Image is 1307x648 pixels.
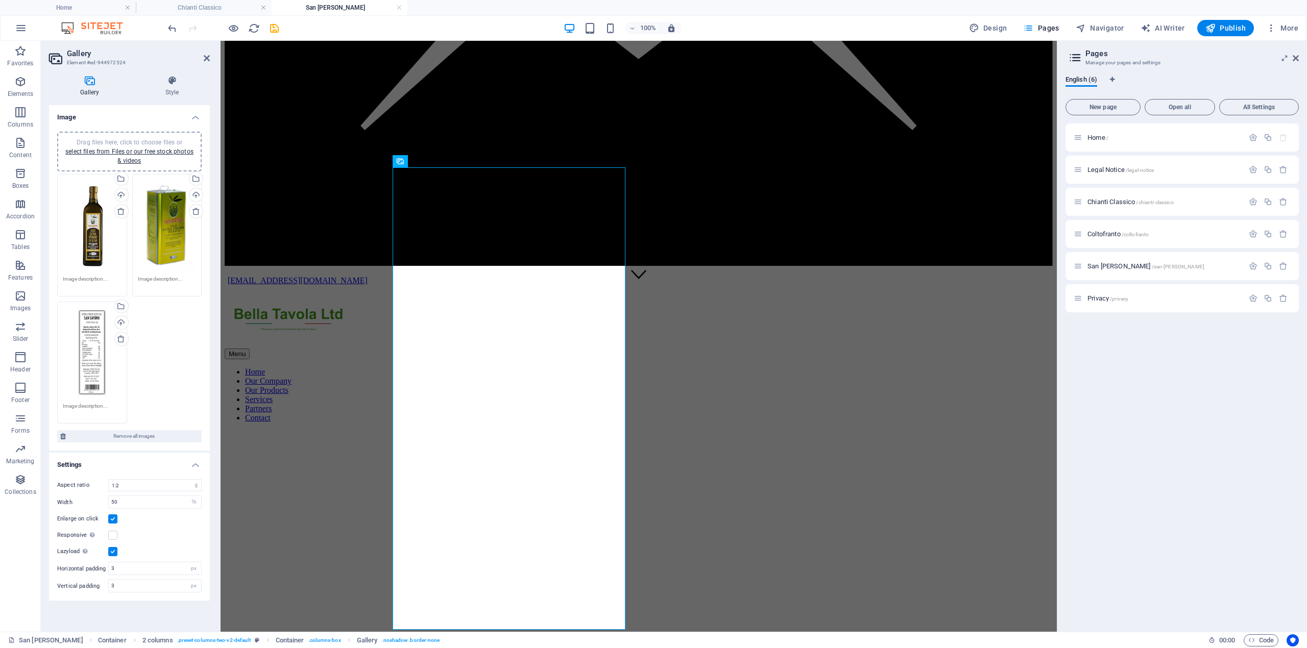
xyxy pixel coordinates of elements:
span: 00 00 [1219,634,1235,646]
label: Lazyload [57,545,108,558]
span: Open all [1149,104,1211,110]
span: Click to select. Double-click to edit [357,634,378,646]
button: 100% [625,22,661,34]
span: Click to open page [1087,294,1128,302]
div: Settings [1249,230,1257,238]
div: Settings [1249,133,1257,142]
span: English (6) [1066,73,1097,88]
div: Duplicate [1264,294,1272,303]
span: AI Writer [1141,23,1185,33]
p: Header [10,365,31,373]
p: Favorites [7,59,33,67]
div: Remove [1279,294,1288,303]
div: sansavino-h800-white-label-OWiB68G3SrE8kMbN1shdOg.jpg [63,307,122,398]
span: Pages [1023,23,1059,33]
span: Code [1248,634,1274,646]
span: /chianti-classico [1136,200,1173,205]
span: : [1226,636,1228,644]
div: sansavino-h800-white-5-xyMNqj5QMWFxJvwwsOb0yQ.jpg [138,180,197,271]
div: Duplicate [1264,133,1272,142]
button: Usercentrics [1287,634,1299,646]
p: Forms [11,427,30,435]
div: Design (Ctrl+Alt+Y) [965,20,1011,36]
button: Remove all images [57,430,202,442]
div: Remove [1279,197,1288,206]
span: Publish [1205,23,1246,33]
span: Drag files here, click to choose files or [65,139,193,164]
span: Navigator [1076,23,1124,33]
div: Settings [1249,262,1257,270]
button: More [1262,20,1302,36]
span: /privacy [1110,296,1128,302]
button: Open all [1145,99,1215,115]
p: Accordion [6,212,35,220]
i: On resize automatically adjust zoom level to fit chosen device. [667,23,676,33]
i: Undo: Change image (Ctrl+Z) [166,22,178,34]
h6: Session time [1208,634,1236,646]
button: save [268,22,280,34]
button: All Settings [1219,99,1299,115]
p: Boxes [12,182,29,190]
label: Vertical padding [57,583,108,589]
h2: Gallery [67,49,210,58]
h2: Pages [1085,49,1299,58]
p: Content [9,151,32,159]
label: Responsive [57,529,108,541]
p: Columns [8,120,33,129]
button: AI Writer [1136,20,1189,36]
span: /san-[PERSON_NAME] [1152,264,1205,269]
p: Footer [11,396,30,404]
i: Reload page [248,22,260,34]
label: Aspect ratio [57,479,108,491]
label: Width [57,500,108,505]
div: Remove [1279,262,1288,270]
button: Code [1244,634,1278,646]
span: Click to select. Double-click to edit [98,634,127,646]
span: Click to select. Double-click to edit [142,634,173,646]
p: Elements [8,90,34,98]
div: Remove [1279,165,1288,174]
h4: Style [134,76,210,97]
span: Remove all images [69,430,199,442]
span: Coltofranto [1087,230,1149,238]
button: undo [166,22,178,34]
p: Slider [13,335,29,343]
div: px [187,580,201,592]
div: Duplicate [1264,262,1272,270]
button: New page [1066,99,1141,115]
h3: Element #ed-944972524 [67,58,189,67]
h4: Gallery [49,76,134,97]
button: Pages [1019,20,1063,36]
img: Editor Logo [59,22,135,34]
div: sansavino-h800-white-Y24F_xvLTlDdvlZkWiz_LQ.jpg [63,180,122,271]
button: Design [965,20,1011,36]
a: Click to cancel selection. Double-click to open Pages [8,634,83,646]
p: Images [10,304,31,312]
button: Click here to leave preview mode and continue editing [227,22,239,34]
div: Duplicate [1264,197,1272,206]
button: Publish [1197,20,1254,36]
p: Features [8,273,33,282]
div: Home/ [1084,134,1244,141]
i: Save (Ctrl+S) [269,22,280,34]
div: Settings [1249,197,1257,206]
div: San [PERSON_NAME]/san-[PERSON_NAME] [1084,263,1244,269]
span: /legal-notice [1126,167,1154,173]
div: Coltofranto/coltofranto [1084,231,1244,237]
span: New page [1070,104,1136,110]
div: Remove [1279,230,1288,238]
button: Navigator [1072,20,1128,36]
span: Click to open page [1087,134,1108,141]
span: All Settings [1224,104,1294,110]
div: Settings [1249,165,1257,174]
span: /coltofranto [1122,232,1149,237]
span: Click to open page [1087,166,1154,173]
span: . noshadow .border-none [381,634,440,646]
div: px [187,562,201,575]
h4: Chianti Classico [136,2,272,13]
div: Chianti Classico/chianti-classico [1084,198,1244,205]
div: Duplicate [1264,230,1272,238]
p: Tables [11,243,30,251]
span: . preset-columns-two-v2-default [177,634,251,646]
nav: breadcrumb [98,634,440,646]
